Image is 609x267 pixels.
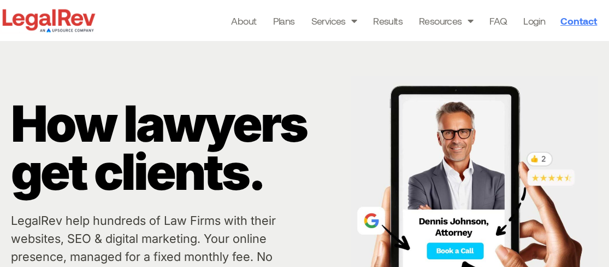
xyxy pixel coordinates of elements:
span: Contact [560,16,597,26]
a: Resources [419,13,473,28]
a: Contact [556,12,604,30]
a: Results [373,13,403,28]
a: About [231,13,256,28]
a: Login [523,13,545,28]
a: FAQ [489,13,507,28]
nav: Menu [231,13,545,28]
a: Plans [273,13,295,28]
a: Services [311,13,357,28]
p: How lawyers get clients. [11,100,346,196]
